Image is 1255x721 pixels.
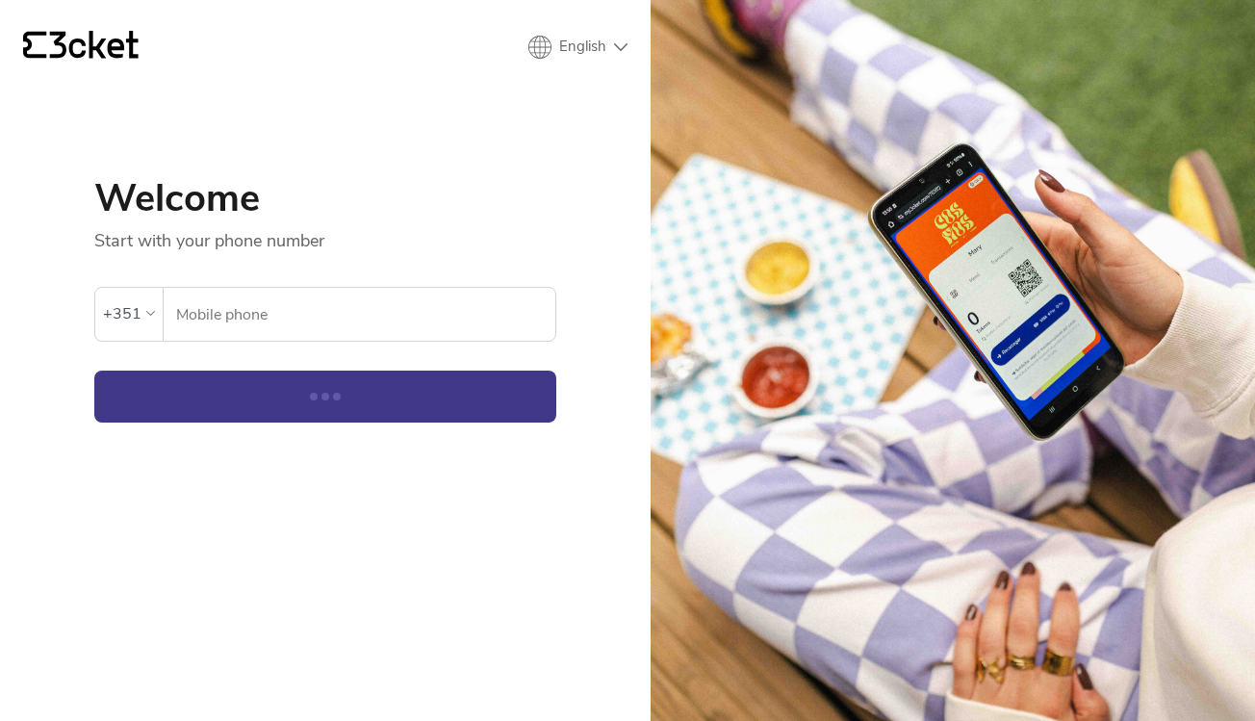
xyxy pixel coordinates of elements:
[175,288,555,341] input: Mobile phone
[94,179,556,218] h1: Welcome
[103,299,141,328] div: +351
[94,371,556,423] button: Continue
[164,288,555,342] label: Mobile phone
[94,218,556,252] p: Start with your phone number
[23,32,46,59] g: {' '}
[23,31,139,64] a: {' '}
